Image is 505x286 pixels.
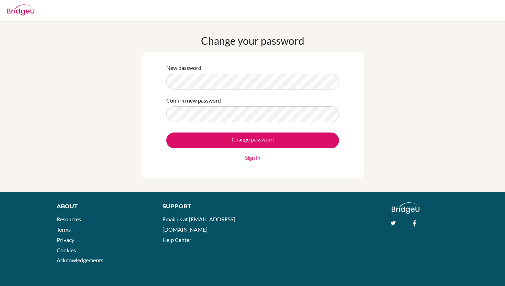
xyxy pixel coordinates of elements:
label: Confirm new password [166,96,221,105]
a: Cookies [57,247,76,253]
img: Bridge-U [7,4,34,15]
h1: Change your password [201,34,304,47]
label: New password [166,64,201,72]
a: Resources [57,216,81,222]
a: Help Center [162,236,191,243]
a: Email us at [EMAIL_ADDRESS][DOMAIN_NAME] [162,216,235,233]
div: About [57,202,147,211]
a: Terms [57,226,71,233]
a: Sign in [245,153,260,162]
div: Support [162,202,246,211]
input: Change password [166,133,339,148]
a: Privacy [57,236,74,243]
a: Acknowledgements [57,257,103,263]
img: logo_white@2x-f4f0deed5e89b7ecb1c2cc34c3e3d731f90f0f143d5ea2071677605dd97b5244.png [392,202,419,214]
